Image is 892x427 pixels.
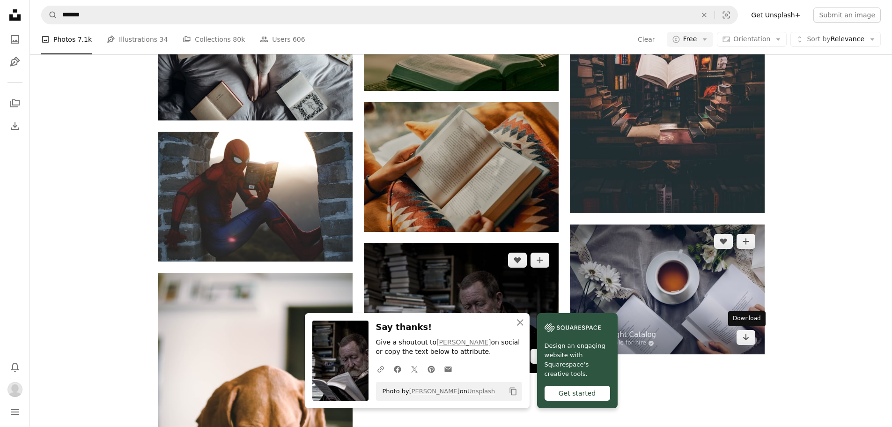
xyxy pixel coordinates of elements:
[717,32,787,47] button: Orientation
[7,382,22,397] img: Avatar of user Wilbur Reid
[6,358,24,376] button: Notifications
[6,94,24,113] a: Collections
[406,360,423,378] a: Share on Twitter
[293,34,305,45] span: 606
[531,253,549,268] button: Add to Collection
[440,360,457,378] a: Share over email
[570,225,765,354] img: white cup with saucer near bok
[376,321,522,334] h3: Say thanks!
[813,7,881,22] button: Submit an image
[807,35,830,43] span: Sort by
[364,163,559,171] a: person reading book on brown and beige textile
[637,32,656,47] button: Clear
[6,403,24,421] button: Menu
[728,311,766,326] div: Download
[260,24,305,54] a: Users 606
[364,243,559,373] img: man reading a books
[598,330,656,339] a: Thought Catalog
[598,339,656,347] a: Available for hire
[545,321,601,335] img: file-1606177908946-d1eed1cbe4f5image
[6,6,24,26] a: Home — Unsplash
[107,24,168,54] a: Illustrations 34
[737,330,755,345] a: Download
[537,313,618,408] a: Design an engaging website with Squarespace’s creative tools.Get started
[745,7,806,22] a: Get Unsplash+
[694,6,715,24] button: Clear
[715,6,737,24] button: Visual search
[436,338,491,346] a: [PERSON_NAME]
[364,304,559,312] a: man reading a books
[233,34,245,45] span: 80k
[505,383,521,399] button: Copy to clipboard
[6,52,24,71] a: Illustrations
[737,234,755,249] button: Add to Collection
[545,341,610,379] span: Design an engaging website with Squarespace’s creative tools.
[790,32,881,47] button: Sort byRelevance
[41,6,738,24] form: Find visuals sitewide
[667,32,714,47] button: Free
[733,35,770,43] span: Orientation
[376,338,522,357] p: Give a shoutout to on social or copy the text below to attribute.
[683,35,697,44] span: Free
[6,30,24,49] a: Photos
[423,360,440,378] a: Share on Pinterest
[6,380,24,399] button: Profile
[409,388,460,395] a: [PERSON_NAME]
[570,285,765,293] a: white cup with saucer near bok
[6,117,24,135] a: Download History
[42,6,58,24] button: Search Unsplash
[389,360,406,378] a: Share on Facebook
[508,253,527,268] button: Like
[160,34,168,45] span: 34
[807,35,864,44] span: Relevance
[545,386,610,401] div: Get started
[183,24,245,54] a: Collections 80k
[467,388,495,395] a: Unsplash
[714,234,733,249] button: Like
[570,63,765,71] a: view of floating open book from stacked books in library
[364,102,559,232] img: person reading book on brown and beige textile
[378,384,495,399] span: Photo by on
[158,132,353,262] img: Spider-Man leaning on concrete brick while reading book
[158,192,353,201] a: Spider-Man leaning on concrete brick while reading book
